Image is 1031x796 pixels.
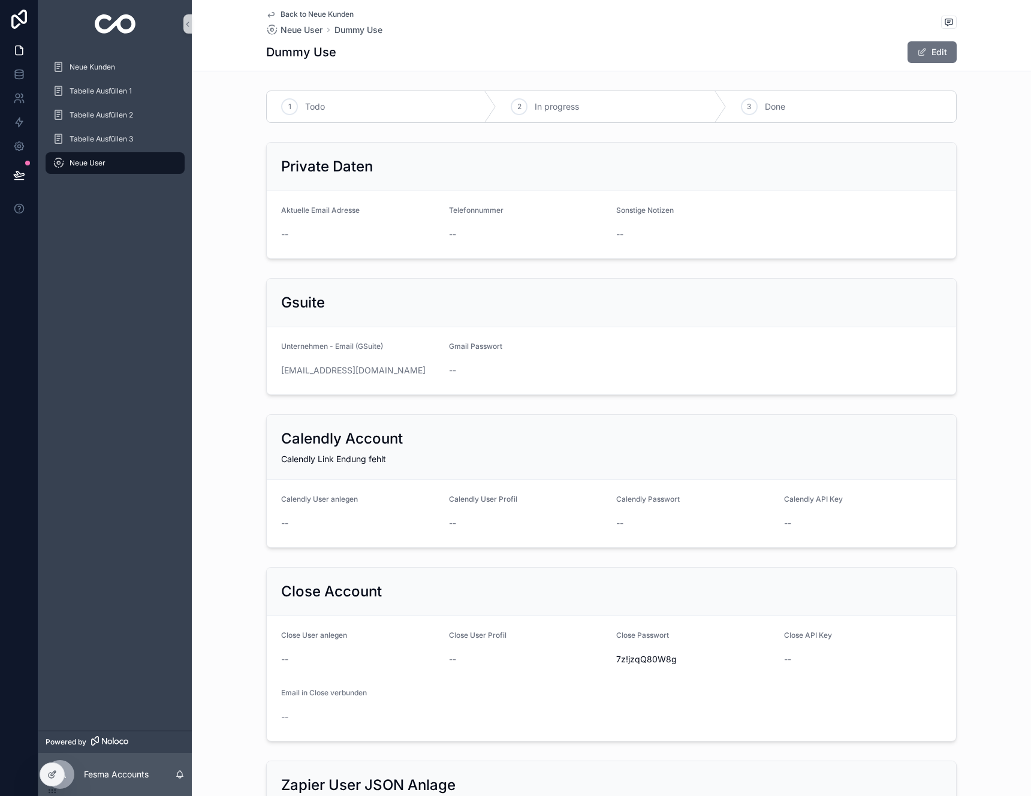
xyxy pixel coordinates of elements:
[95,14,136,34] img: App logo
[84,768,149,780] p: Fesma Accounts
[46,80,185,102] a: Tabelle Ausfüllen 1
[908,41,957,63] button: Edit
[616,206,674,215] span: Sonstige Notizen
[281,364,426,376] a: [EMAIL_ADDRESS][DOMAIN_NAME]
[449,206,504,215] span: Telefonnummer
[281,631,347,640] span: Close User anlegen
[449,228,456,240] span: --
[784,517,791,529] span: --
[266,10,354,19] a: Back to Neue Kunden
[747,102,751,111] span: 3
[305,101,325,113] span: Todo
[46,56,185,78] a: Neue Kunden
[46,128,185,150] a: Tabelle Ausfüllen 3
[70,62,115,72] span: Neue Kunden
[281,582,382,601] h2: Close Account
[46,104,185,126] a: Tabelle Ausfüllen 2
[765,101,785,113] span: Done
[281,711,288,723] span: --
[784,495,843,503] span: Calendly API Key
[616,653,774,665] span: 7z!jzqQ80W8g
[334,24,382,36] a: Dummy Use
[70,134,133,144] span: Tabelle Ausfüllen 3
[281,157,373,176] h2: Private Daten
[281,342,383,351] span: Unternehmen - Email (GSuite)
[449,631,507,640] span: Close User Profil
[281,495,358,503] span: Calendly User anlegen
[281,653,288,665] span: --
[616,228,623,240] span: --
[266,24,322,36] a: Neue User
[449,342,502,351] span: Gmail Passwort
[281,776,456,795] h2: Zapier User JSON Anlage
[288,102,291,111] span: 1
[616,517,623,529] span: --
[449,495,517,503] span: Calendly User Profil
[281,10,354,19] span: Back to Neue Kunden
[281,429,403,448] h2: Calendly Account
[449,364,456,376] span: --
[784,653,791,665] span: --
[281,293,325,312] h2: Gsuite
[281,688,367,697] span: Email in Close verbunden
[517,102,521,111] span: 2
[70,158,105,168] span: Neue User
[38,731,192,753] a: Powered by
[784,631,832,640] span: Close API Key
[281,454,386,464] span: Calendly Link Endung fehlt
[70,110,133,120] span: Tabelle Ausfüllen 2
[46,737,86,747] span: Powered by
[46,152,185,174] a: Neue User
[266,44,336,61] h1: Dummy Use
[281,206,360,215] span: Aktuelle Email Adresse
[535,101,579,113] span: In progress
[449,517,456,529] span: --
[38,48,192,189] div: scrollable content
[281,24,322,36] span: Neue User
[616,495,680,503] span: Calendly Passwort
[616,631,669,640] span: Close Passwort
[281,228,288,240] span: --
[449,653,456,665] span: --
[70,86,132,96] span: Tabelle Ausfüllen 1
[281,517,288,529] span: --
